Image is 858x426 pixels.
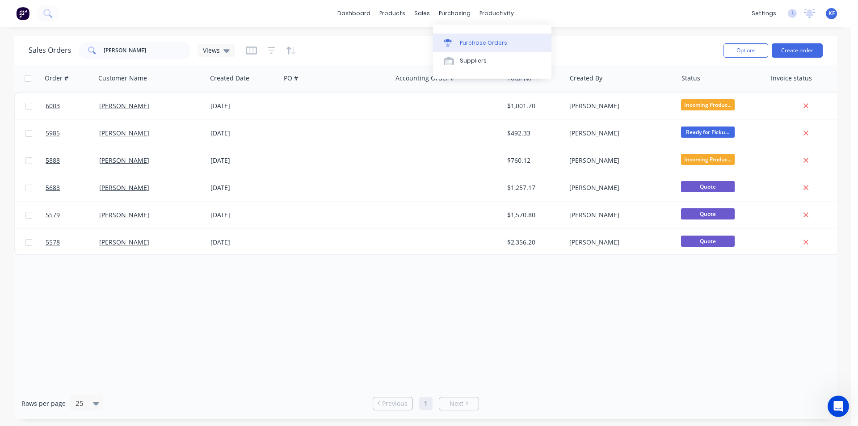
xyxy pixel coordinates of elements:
[99,156,149,164] a: [PERSON_NAME]
[99,129,149,137] a: [PERSON_NAME]
[46,174,99,201] a: 5688
[98,74,147,83] div: Customer Name
[46,183,60,192] span: 5688
[46,93,99,119] a: 6003
[747,7,781,20] div: settings
[829,9,835,17] span: KF
[382,399,408,408] span: Previous
[681,181,735,192] span: Quote
[569,211,669,219] div: [PERSON_NAME]
[333,7,375,20] a: dashboard
[681,127,735,138] span: Ready for Picku...
[45,74,68,83] div: Order #
[46,156,60,165] span: 5888
[46,238,60,247] span: 5578
[395,74,454,83] div: Accounting Order #
[433,52,551,70] a: Suppliers
[569,183,669,192] div: [PERSON_NAME]
[46,129,60,138] span: 5985
[210,156,277,165] div: [DATE]
[460,57,487,65] div: Suppliers
[419,397,433,410] a: Page 1 is your current page
[46,120,99,147] a: 5985
[828,396,849,417] iframe: Intercom live chat
[433,34,551,51] a: Purchase Orders
[210,129,277,138] div: [DATE]
[507,129,559,138] div: $492.33
[681,236,735,247] span: Quote
[475,7,518,20] div: productivity
[369,397,483,410] ul: Pagination
[507,211,559,219] div: $1,570.80
[29,46,71,55] h1: Sales Orders
[569,238,669,247] div: [PERSON_NAME]
[570,74,602,83] div: Created By
[723,43,768,58] button: Options
[507,156,559,165] div: $760.12
[772,43,823,58] button: Create order
[210,74,249,83] div: Created Date
[99,183,149,192] a: [PERSON_NAME]
[284,74,298,83] div: PO #
[210,211,277,219] div: [DATE]
[210,101,277,110] div: [DATE]
[569,129,669,138] div: [PERSON_NAME]
[681,208,735,219] span: Quote
[681,74,700,83] div: Status
[21,399,66,408] span: Rows per page
[16,7,29,20] img: Factory
[203,46,220,55] span: Views
[410,7,434,20] div: sales
[46,101,60,110] span: 6003
[771,74,812,83] div: Invoice status
[210,183,277,192] div: [DATE]
[507,238,559,247] div: $2,356.20
[99,238,149,246] a: [PERSON_NAME]
[99,211,149,219] a: [PERSON_NAME]
[681,99,735,110] span: Incoming Produc...
[460,39,507,47] div: Purchase Orders
[439,399,479,408] a: Next page
[46,211,60,219] span: 5579
[450,399,463,408] span: Next
[681,154,735,165] span: Incoming Produc...
[434,7,475,20] div: purchasing
[99,101,149,110] a: [PERSON_NAME]
[46,202,99,228] a: 5579
[507,101,559,110] div: $1,001.70
[373,399,412,408] a: Previous page
[46,229,99,256] a: 5578
[375,7,410,20] div: products
[507,183,559,192] div: $1,257.17
[210,238,277,247] div: [DATE]
[46,147,99,174] a: 5888
[569,101,669,110] div: [PERSON_NAME]
[569,156,669,165] div: [PERSON_NAME]
[104,42,191,59] input: Search...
